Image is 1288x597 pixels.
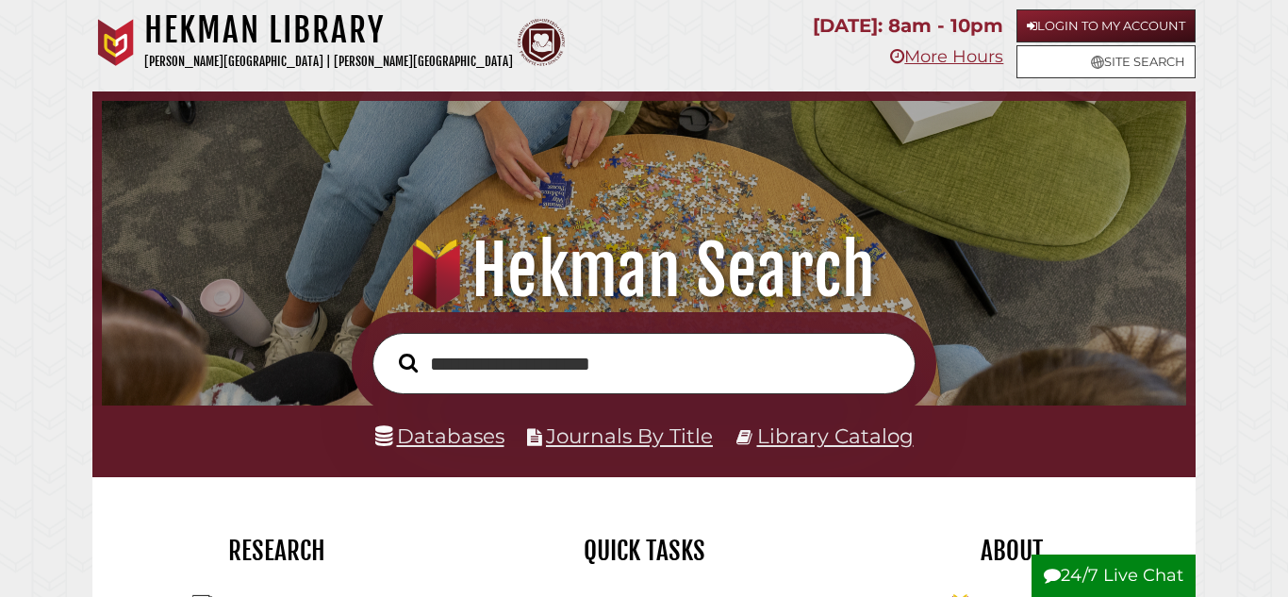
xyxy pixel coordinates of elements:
h2: About [842,535,1181,567]
p: [DATE]: 8am - 10pm [813,9,1003,42]
button: Search [389,348,427,377]
h2: Research [107,535,446,567]
a: Login to My Account [1016,9,1196,42]
a: More Hours [890,46,1003,67]
p: [PERSON_NAME][GEOGRAPHIC_DATA] | [PERSON_NAME][GEOGRAPHIC_DATA] [144,51,513,73]
img: Calvin University [92,19,140,66]
a: Site Search [1016,45,1196,78]
a: Library Catalog [757,423,914,448]
a: Databases [375,423,504,448]
h1: Hekman Search [121,229,1166,312]
img: Calvin Theological Seminary [518,19,565,66]
h2: Quick Tasks [474,535,814,567]
i: Search [399,353,418,373]
h1: Hekman Library [144,9,513,51]
a: Journals By Title [546,423,713,448]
